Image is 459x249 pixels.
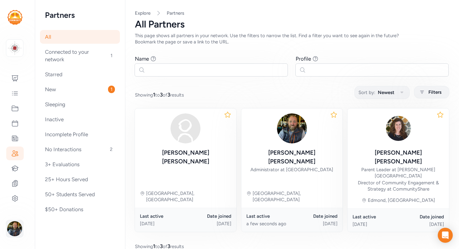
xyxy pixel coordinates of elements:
img: logo [7,10,22,25]
span: Sort by: [358,89,375,96]
div: Edmond, [GEOGRAPHIC_DATA] [368,197,435,203]
div: [DATE] [185,221,231,227]
div: 25+ Hours Served [40,172,120,186]
a: Partners [167,10,184,16]
div: This page shows all partners in your network. Use the filters to narrow the list. Find a filter y... [135,32,415,45]
div: All Partners [135,19,449,30]
div: New [40,82,120,96]
span: 3 [167,92,170,98]
div: [GEOGRAPHIC_DATA], [GEOGRAPHIC_DATA] [146,190,231,203]
span: 1 [108,52,115,59]
span: Showing to of results [135,91,184,98]
button: Sort by:Newest [354,86,410,99]
img: 6zk4izn8ROGC0BpKjWRl [277,113,307,143]
div: 3+ Evaluations [40,157,120,171]
div: Last active [353,214,398,220]
a: Explore [135,10,151,16]
div: [DATE] [353,221,398,227]
div: Date joined [398,214,444,220]
span: 1 [108,86,115,93]
img: xHGhUblRSFqCpjepzwsd [383,113,413,143]
div: Starred [40,67,120,81]
div: Sleeping [40,97,120,111]
div: [PERSON_NAME] [PERSON_NAME] [353,148,444,166]
div: $50+ Donations [40,202,120,216]
div: 50+ Students Served [40,187,120,201]
div: [PERSON_NAME] [PERSON_NAME] [246,148,338,166]
div: Administrator at [GEOGRAPHIC_DATA] [250,167,333,173]
h2: Partners [45,10,115,20]
span: Newest [378,89,394,96]
div: Incomplete Profile [40,127,120,141]
div: Last active [246,213,292,219]
div: [DATE] [140,221,185,227]
div: Date joined [292,213,338,219]
div: [GEOGRAPHIC_DATA], [GEOGRAPHIC_DATA] [253,190,338,203]
img: logo [8,41,22,55]
span: 1 [153,92,155,98]
div: Last active [140,213,185,219]
img: avatar38fbb18c.svg [170,113,200,143]
div: Name [135,55,149,62]
div: Open Intercom Messenger [438,228,453,243]
div: Parent Leader at [PERSON_NAME][GEOGRAPHIC_DATA] [353,167,444,179]
div: All [40,30,120,44]
div: Director of Community Engagement & Strategy at CommunityShare [353,180,444,192]
div: [DATE] [292,221,338,227]
div: Date joined [185,213,231,219]
div: Connected to your network [40,45,120,66]
span: 3 [160,92,163,98]
span: Filters [428,88,442,96]
nav: Breadcrumb [135,10,449,16]
div: [PERSON_NAME] [PERSON_NAME] [140,148,231,166]
div: [DATE] [398,221,444,227]
div: No Interactions [40,142,120,156]
div: Profile [296,55,311,62]
span: 2 [107,146,115,153]
div: Inactive [40,112,120,126]
div: a few seconds ago [246,221,292,227]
